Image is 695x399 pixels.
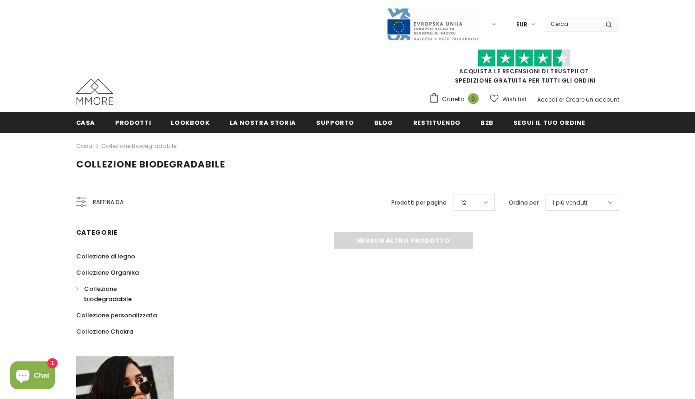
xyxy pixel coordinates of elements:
[413,112,461,133] a: Restituendo
[76,228,118,237] span: Categorie
[76,281,163,307] a: Collezione biodegradabile
[478,49,571,67] img: Fidati di Pilot Stars
[76,323,133,340] a: Collezione Chakra
[429,53,619,84] span: SPEDIZIONE GRATUITA PER TUTTI GLI ORDINI
[481,112,494,133] a: B2B
[545,17,598,31] input: Search Site
[316,112,354,133] a: supporto
[76,158,225,171] span: Collezione biodegradabile
[559,96,564,103] span: or
[101,142,176,150] a: Collezione biodegradabile
[93,197,123,207] span: Raffina da
[490,91,526,107] a: Wish List
[461,198,466,207] span: 12
[84,284,132,303] span: Collezione biodegradabile
[7,361,58,392] inbox-online-store-chat: Shopify online store chat
[386,20,479,28] a: Javni Razpis
[76,141,92,152] a: Casa
[391,198,447,207] label: Prodotti per pagina
[413,118,461,127] span: Restituendo
[386,7,479,41] img: Javni Razpis
[171,118,209,127] span: Lookbook
[171,112,209,133] a: Lookbook
[374,112,393,133] a: Blog
[76,264,139,281] a: Collezione Organika
[230,118,296,127] span: La nostra storia
[459,67,589,75] a: Acquista le recensioni di TrustPilot
[537,96,557,103] a: Accedi
[513,118,585,127] span: Segui il tuo ordine
[115,112,151,133] a: Prodotti
[468,93,479,104] span: 0
[76,252,135,261] span: Collezione di legno
[76,268,139,277] span: Collezione Organika
[76,118,96,127] span: Casa
[76,327,133,336] span: Collezione Chakra
[429,92,483,106] a: Carrello 0
[442,95,464,104] span: Carrello
[374,118,393,127] span: Blog
[115,118,151,127] span: Prodotti
[76,307,157,323] a: Collezione personalizzata
[513,112,585,133] a: Segui il tuo ordine
[516,20,527,29] span: EUR
[230,112,296,133] a: La nostra storia
[76,311,157,320] span: Collezione personalizzata
[76,112,96,133] a: Casa
[502,95,526,104] span: Wish List
[76,248,135,264] a: Collezione di legno
[316,118,354,127] span: supporto
[509,198,539,207] label: Ordina per
[481,118,494,127] span: B2B
[553,198,587,207] span: I più venduti
[565,96,619,103] a: Creare un account
[76,79,113,105] img: Casi MMORE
